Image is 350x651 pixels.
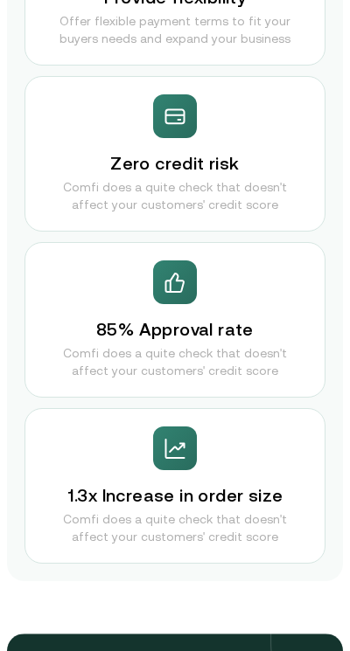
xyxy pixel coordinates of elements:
p: Offer flexible payment terms to fit your buyers needs and expand your business [43,12,307,47]
h3: 1.3x Increase in order size [67,484,283,507]
img: spark [163,270,187,295]
img: spark [163,104,187,129]
p: Comfi does a quite check that doesn't affect your customers' credit score [43,344,307,379]
p: Comfi does a quite check that doesn't affect your customers' credit score [43,510,307,545]
h3: 85% Approval rate [96,318,254,341]
img: spark [163,436,187,461]
h3: Zero credit risk [110,152,239,175]
p: Comfi does a quite check that doesn't affect your customers' credit score [43,178,307,213]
